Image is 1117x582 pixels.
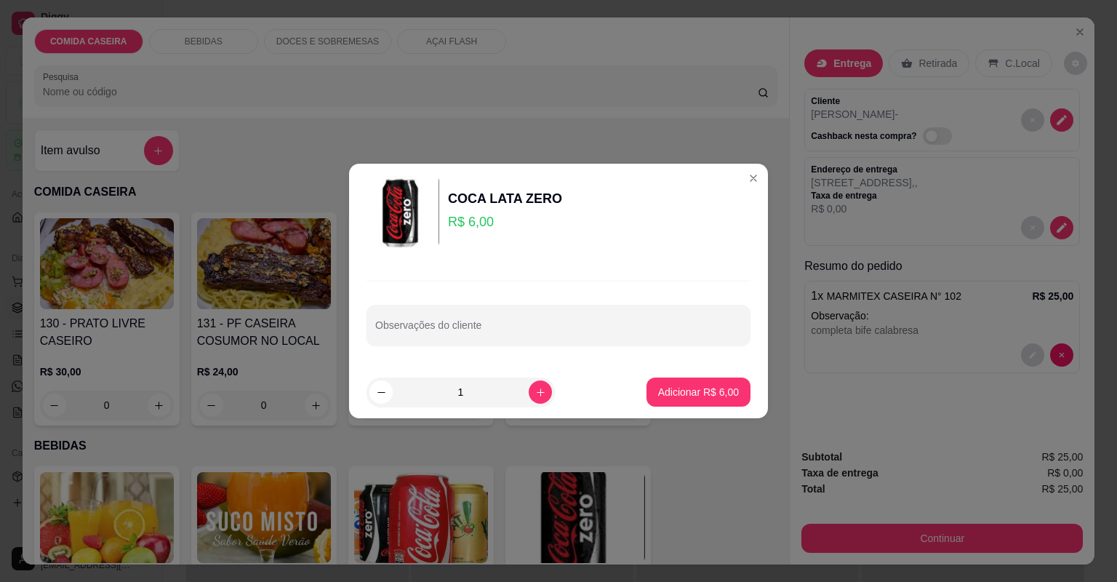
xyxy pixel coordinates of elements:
input: Observações do cliente [375,324,742,338]
img: product-image [367,175,439,248]
button: Adicionar R$ 6,00 [646,378,750,407]
p: Adicionar R$ 6,00 [658,385,739,399]
button: Close [742,167,765,190]
p: R$ 6,00 [448,212,562,232]
div: COCA LATA ZERO [448,188,562,209]
button: increase-product-quantity [529,380,552,404]
button: decrease-product-quantity [369,380,393,404]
